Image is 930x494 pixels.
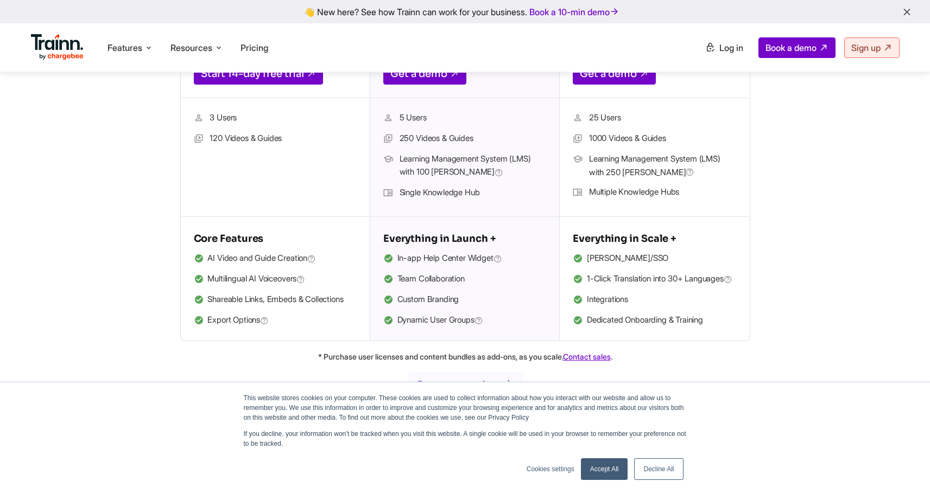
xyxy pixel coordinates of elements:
li: 250 Videos & Guides [383,132,546,146]
a: Cookies settings [527,464,574,474]
li: Integrations [573,293,736,307]
span: AI Video and Guide Creation [207,252,316,266]
li: Dedicated Onboarding & Training [573,313,736,328]
a: Log in [699,38,750,57]
a: Start 14-day free trial [194,63,323,85]
p: This website stores cookies on your computer. These cookies are used to collect information about... [244,393,687,422]
li: [PERSON_NAME]/SSO [573,252,736,266]
h5: Everything in Scale + [573,230,736,247]
a: Get a demo [573,63,656,85]
li: 25 Users [573,111,736,125]
img: Trainn Logo [31,34,84,60]
a: Decline All [634,458,683,480]
span: Export Options [207,313,269,328]
span: Log in [719,42,743,53]
span: Book a demo [765,42,817,53]
span: Sign up [851,42,881,53]
a: Contact sales [563,352,611,361]
li: Shareable Links, Embeds & Collections [194,293,357,307]
span: Resources [170,42,212,54]
a: Pricing [241,42,268,53]
span: Learning Management System (LMS) with 250 [PERSON_NAME] [589,152,736,179]
li: Multiple Knowledge Hubs [573,185,736,200]
li: Single Knowledge Hub [383,186,546,200]
span: Features [107,42,142,54]
li: Custom Branding [383,293,546,307]
span: Multilingual AI Voiceovers [207,272,305,286]
button: Compare our plans [407,371,523,397]
a: Book a demo [758,37,836,58]
span: Learning Management System (LMS) with 100 [PERSON_NAME] [400,152,546,179]
li: Team Collaboration [383,272,546,286]
span: In-app Help Center Widget [397,252,502,266]
li: 5 Users [383,111,546,125]
li: 1000 Videos & Guides [573,132,736,146]
p: If you decline, your information won’t be tracked when you visit this website. A single cookie wi... [244,429,687,448]
h5: Core Features [194,230,357,247]
div: 👋 New here? See how Trainn can work for your business. [7,7,923,17]
a: Book a 10-min demo [527,4,622,20]
p: * Purchase user licenses and content bundles as add-ons, as you scale. . [74,350,856,363]
li: 120 Videos & Guides [194,132,357,146]
a: Accept All [581,458,628,480]
li: 3 Users [194,111,357,125]
a: Get a demo [383,63,466,85]
span: Dynamic User Groups [397,313,483,328]
h5: Everything in Launch + [383,230,546,247]
a: Sign up [844,37,900,58]
span: 1-Click Translation into 30+ Languages [587,272,732,286]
